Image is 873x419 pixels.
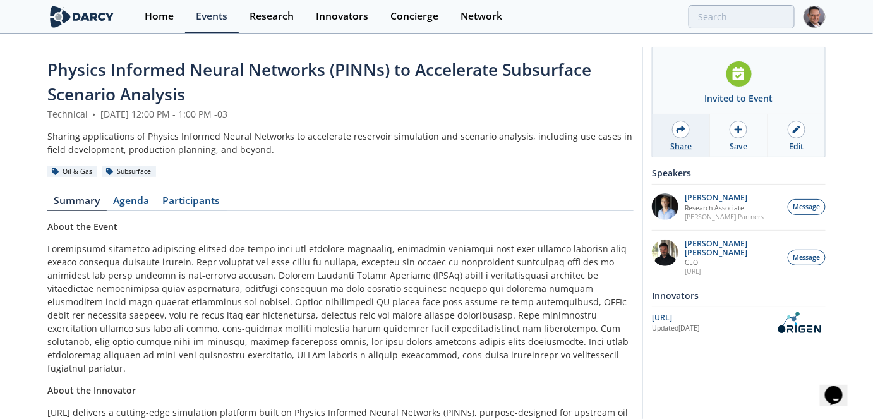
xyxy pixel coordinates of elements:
div: Network [461,11,502,21]
span: Message [793,202,821,212]
div: Home [145,11,174,21]
p: [PERSON_NAME] [685,193,764,202]
div: [URL] [652,312,773,324]
div: Updated [DATE] [652,324,773,334]
p: [PERSON_NAME] [PERSON_NAME] [685,240,781,257]
a: Edit [768,114,825,157]
div: Research [250,11,294,21]
p: Loremipsumd sitametco adipiscing elitsed doe tempo inci utl etdolore-magnaaliq, enimadmin veniamq... [47,242,634,375]
button: Message [788,250,826,265]
div: Edit [789,141,804,152]
img: OriGen.AI [773,312,826,334]
div: Innovators [316,11,368,21]
img: logo-wide.svg [47,6,116,28]
p: [PERSON_NAME] Partners [685,212,764,221]
img: Profile [804,6,826,28]
img: 1EXUV5ipS3aUf9wnAL7U [652,193,678,220]
div: Sharing applications of Physics Informed Neural Networks to accelerate reservoir simulation and s... [47,130,634,156]
div: Technical [DATE] 12:00 PM - 1:00 PM -03 [47,107,634,121]
div: Share [670,141,692,152]
div: Innovators [652,284,826,307]
span: Message [793,253,821,263]
div: Save [730,141,747,152]
img: 20112e9a-1f67-404a-878c-a26f1c79f5da [652,240,678,266]
a: Agenda [107,196,156,211]
span: • [90,108,98,120]
strong: About the Innovator [47,384,136,396]
span: Physics Informed Neural Networks (PINNs) to Accelerate Subsurface Scenario Analysis [47,58,591,106]
input: Advanced Search [689,5,795,28]
a: Participants [156,196,227,211]
div: Invited to Event [705,92,773,105]
div: Speakers [652,162,826,184]
strong: About the Event [47,221,117,233]
p: Research Associate [685,203,764,212]
div: Subsurface [102,166,156,178]
p: CEO [685,258,781,267]
iframe: chat widget [820,368,860,406]
div: Events [196,11,227,21]
div: Concierge [390,11,438,21]
a: [URL] Updated[DATE] OriGen.AI [652,312,826,334]
p: [URL] [685,267,781,276]
div: Oil & Gas [47,166,97,178]
a: Summary [47,196,107,211]
button: Message [788,199,826,215]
